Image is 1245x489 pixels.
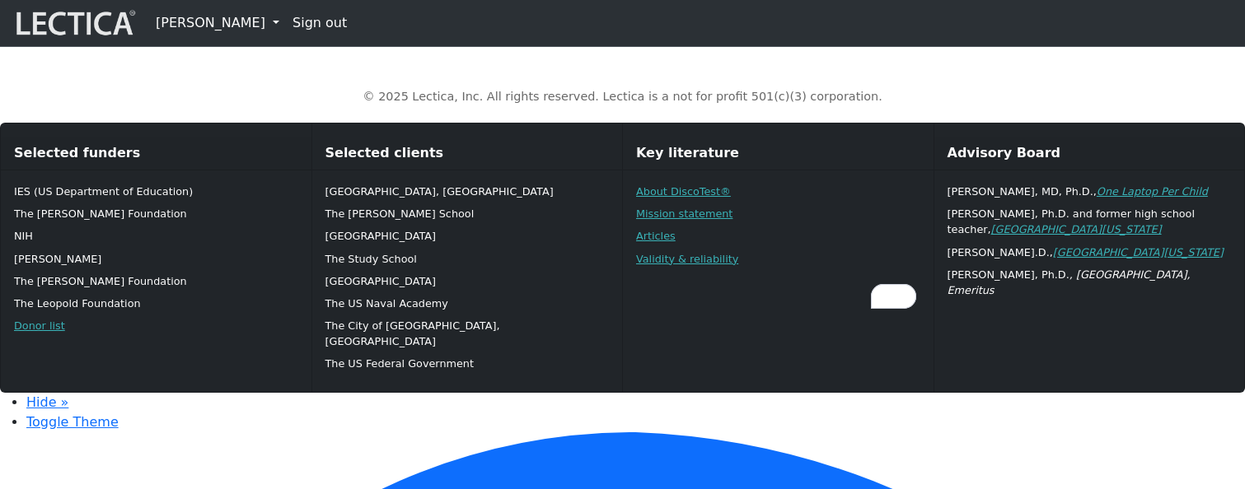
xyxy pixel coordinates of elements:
p: The US Federal Government [325,356,610,371]
p: [PERSON_NAME], MD, Ph.D., [948,184,1232,199]
p: IES (US Department of Education) [14,184,298,199]
a: Donor list [14,319,65,332]
p: The Study School [325,251,610,267]
p: [GEOGRAPHIC_DATA] [325,273,610,289]
a: [GEOGRAPHIC_DATA][US_STATE] [991,223,1162,235]
p: [PERSON_NAME], Ph.D. [948,267,1232,298]
a: Validity & reliability [636,253,738,265]
a: About DiscoTest® [636,185,731,198]
p: [PERSON_NAME], Ph.D. and former high school teacher, [948,206,1232,237]
p: The [PERSON_NAME] Foundation [14,206,298,221]
div: Advisory Board [934,137,1245,170]
p: The [PERSON_NAME] Foundation [14,273,298,289]
a: Mission statement [636,207,732,220]
em: , [GEOGRAPHIC_DATA], Emeritus [948,268,1191,296]
a: Sign out [286,7,353,40]
p: The US Naval Academy [325,296,610,311]
p: The Leopold Foundation [14,296,298,311]
a: Hide » [26,394,68,410]
img: lecticalive [12,7,136,39]
a: One Laptop Per Child [1097,185,1208,198]
p: [PERSON_NAME].D., [948,244,1232,260]
p: The City of [GEOGRAPHIC_DATA], [GEOGRAPHIC_DATA] [325,318,610,349]
a: [GEOGRAPHIC_DATA][US_STATE] [1053,246,1224,258]
div: Selected funders [1,137,311,170]
p: [GEOGRAPHIC_DATA], [GEOGRAPHIC_DATA] [325,184,610,199]
a: [PERSON_NAME] [149,7,286,40]
div: Key literature [623,137,934,170]
p: © 2025 Lectica, Inc. All rights reserved. Lectica is a not for profit 501(c)(3) corporation. [89,88,1157,106]
p: The [PERSON_NAME] School [325,206,610,221]
div: Selected clients [312,137,623,170]
p: [PERSON_NAME] [14,251,298,267]
p: [GEOGRAPHIC_DATA] [325,228,610,244]
p: NIH [14,228,298,244]
a: Articles [636,230,676,242]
